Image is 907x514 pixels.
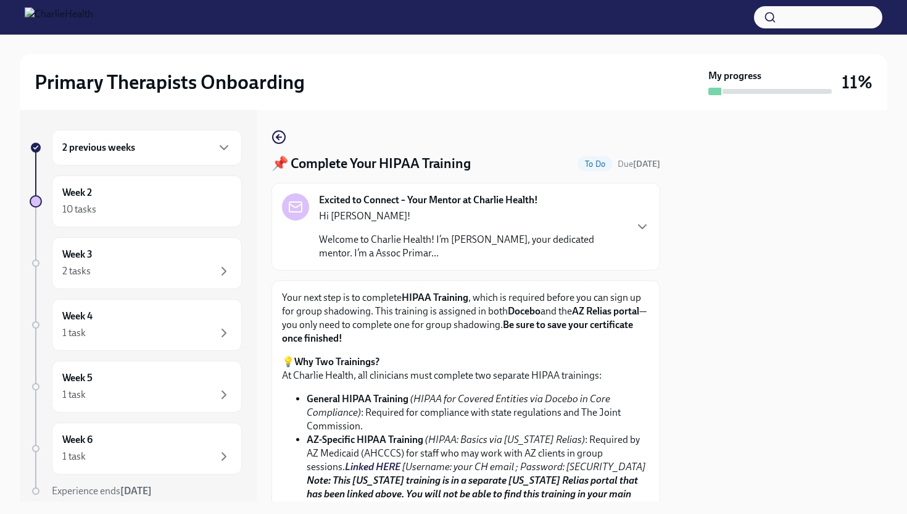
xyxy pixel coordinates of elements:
[62,310,93,323] h6: Week 4
[282,291,650,345] p: Your next step is to complete , which is required before you can sign up for group shadowing. Thi...
[62,388,86,402] div: 1 task
[307,393,610,418] em: (HIPAA for Covered Entities via Docebo in Core Compliance)
[30,423,242,474] a: Week 61 task
[62,371,93,385] h6: Week 5
[62,433,93,447] h6: Week 6
[708,69,761,83] strong: My progress
[402,292,468,303] strong: HIPAA Training
[30,237,242,289] a: Week 32 tasks
[307,393,408,405] strong: General HIPAA Training
[633,159,660,169] strong: [DATE]
[62,203,96,216] div: 10 tasks
[35,70,305,95] h2: Primary Therapists Onboarding
[271,154,471,173] h4: 📌 Complete Your HIPAA Training
[62,326,86,340] div: 1 task
[578,159,613,169] span: To Do
[62,186,92,200] h6: Week 2
[402,461,646,473] em: [Username: your CH email ; Password: [SECURITY_DATA]
[572,305,639,317] strong: AZ Relias portal
[62,141,135,154] h6: 2 previous weeks
[319,209,625,223] p: Hi [PERSON_NAME]!
[62,264,91,278] div: 2 tasks
[425,434,585,445] em: (HIPAA: Basics via [US_STATE] Relias)
[307,392,650,433] li: : Required for compliance with state regulations and The Joint Commission.
[25,7,93,27] img: CharlieHealth
[282,355,650,382] p: 💡 At Charlie Health, all clinicians must complete two separate HIPAA trainings:
[294,356,379,368] strong: Why Two Trainings?
[52,130,242,166] div: 2 previous weeks
[307,434,423,445] strong: AZ-Specific HIPAA Training
[52,485,152,497] span: Experience ends
[319,233,625,260] p: Welcome to Charlie Health! I’m [PERSON_NAME], your dedicated mentor. I’m a Assoc Primar...
[62,450,86,463] div: 1 task
[319,193,538,207] strong: Excited to Connect – Your Mentor at Charlie Health!
[508,305,540,317] strong: Docebo
[30,175,242,227] a: Week 210 tasks
[618,159,660,169] span: Due
[307,474,638,513] strong: Note: This [US_STATE] training is in a separate [US_STATE] Relias portal that has been linked abo...
[120,485,152,497] strong: [DATE]
[30,361,242,413] a: Week 51 task
[345,461,400,473] a: Linked HERE
[62,248,93,261] h6: Week 3
[842,71,872,93] h3: 11%
[30,299,242,351] a: Week 41 task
